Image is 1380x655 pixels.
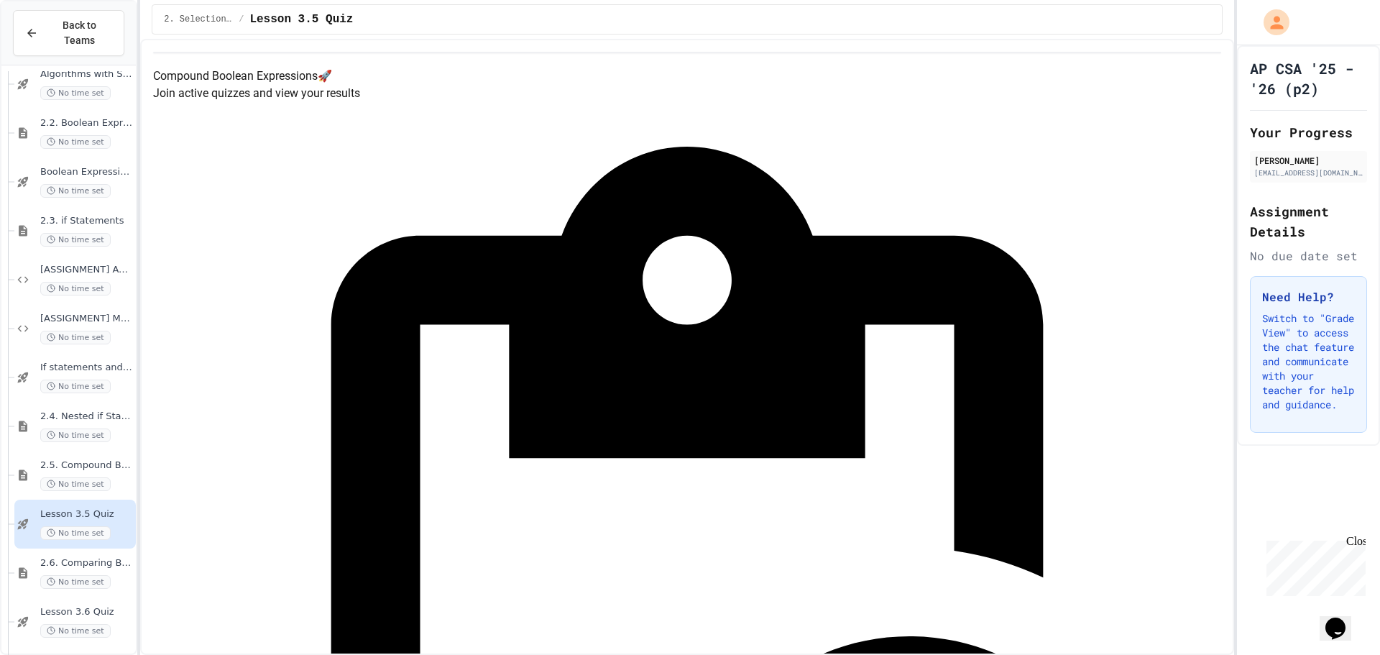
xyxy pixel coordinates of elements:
span: No time set [40,477,111,491]
span: 2.5. Compound Boolean Expressions [40,459,133,472]
iframe: chat widget [1261,535,1366,596]
span: No time set [40,331,111,344]
span: [ASSIGNMENT] Add Tip (LO6) [40,264,133,276]
h4: Compound Boolean Expressions 🚀 [153,68,1221,85]
div: Chat with us now!Close [6,6,99,91]
button: Back to Teams [13,10,124,56]
span: Back to Teams [47,18,112,48]
p: Switch to "Grade View" to access the chat feature and communicate with your teacher for help and ... [1262,311,1355,412]
div: My Account [1248,6,1293,39]
div: No due date set [1250,247,1367,265]
span: No time set [40,282,111,296]
div: [EMAIL_ADDRESS][DOMAIN_NAME][PERSON_NAME] [1254,168,1363,178]
span: Lesson 3.5 Quiz [40,508,133,521]
span: No time set [40,429,111,442]
span: Boolean Expressions - Quiz [40,166,133,178]
span: Algorithms with Selection and Repetition - Topic 2.1 [40,68,133,81]
span: 2.3. if Statements [40,215,133,227]
div: [PERSON_NAME] [1254,154,1363,167]
span: No time set [40,86,111,100]
span: 2.6. Comparing Boolean Expressions ([PERSON_NAME] Laws) [40,557,133,569]
span: If statements and Control Flow - Quiz [40,362,133,374]
span: No time set [40,135,111,149]
span: No time set [40,575,111,589]
span: No time set [40,233,111,247]
iframe: chat widget [1320,597,1366,641]
span: No time set [40,624,111,638]
span: [ASSIGNMENT] Magic 8 Ball [40,313,133,325]
h1: AP CSA '25 - '26 (p2) [1250,58,1367,99]
span: 2.2. Boolean Expressions [40,117,133,129]
h2: Assignment Details [1250,201,1367,242]
span: 2.4. Nested if Statements [40,411,133,423]
span: No time set [40,380,111,393]
span: No time set [40,184,111,198]
h2: Your Progress [1250,122,1367,142]
span: 2. Selection and Iteration [164,14,233,25]
h3: Need Help? [1262,288,1355,306]
span: Lesson 3.5 Quiz [249,11,353,28]
span: / [239,14,244,25]
span: Lesson 3.6 Quiz [40,606,133,618]
p: Join active quizzes and view your results [153,85,1221,102]
span: No time set [40,526,111,540]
